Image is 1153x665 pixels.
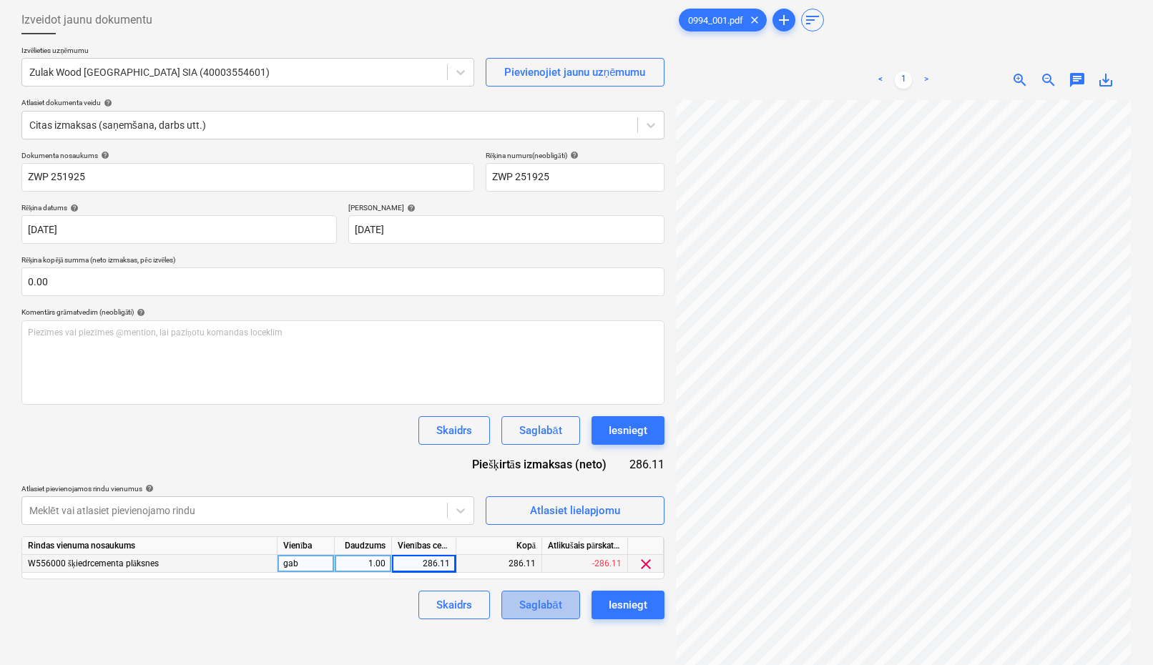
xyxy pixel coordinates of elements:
[679,15,752,26] span: 0994_001.pdf
[637,556,654,573] span: clear
[418,591,490,619] button: Skaidrs
[436,421,472,440] div: Skaidrs
[872,72,889,89] a: Previous page
[918,72,935,89] a: Next page
[348,203,664,212] div: [PERSON_NAME]
[398,555,450,573] div: 286.11
[134,308,145,317] span: help
[404,204,416,212] span: help
[486,496,664,525] button: Atlasiet lielapjomu
[501,416,579,445] button: Saglabāt
[21,163,474,192] input: Dokumenta nosaukums
[21,484,474,493] div: Atlasiet pievienojamos rindu vienumus
[1097,72,1114,89] span: save_alt
[775,11,793,29] span: add
[21,267,664,296] input: Rēķina kopējā summa (neto izmaksas, pēc izvēles)
[609,596,647,614] div: Iesniegt
[392,537,456,555] div: Vienības cena
[1081,596,1153,665] iframe: Chat Widget
[98,151,109,159] span: help
[1040,72,1057,89] span: zoom_out
[1011,72,1029,89] span: zoom_in
[67,204,79,212] span: help
[21,151,474,160] div: Dokumenta nosaukums
[504,63,646,82] div: Pievienojiet jaunu uzņēmumu
[519,421,561,440] div: Saglabāt
[486,58,664,87] button: Pievienojiet jaunu uzņēmumu
[22,537,278,555] div: Rindas vienuma nosaukums
[418,416,490,445] button: Skaidrs
[278,555,335,573] div: gab
[21,98,664,107] div: Atlasiet dokumenta veidu
[592,416,664,445] button: Iesniegt
[456,537,542,555] div: Kopā
[679,9,767,31] div: 0994_001.pdf
[21,11,152,29] span: Izveidot jaunu dokumentu
[804,11,821,29] span: sort
[28,558,159,568] span: W556000 šķiedrcementa plāksnes
[101,99,112,107] span: help
[340,555,386,573] div: 1.00
[21,215,337,244] input: Rēķina datums nav norādīts
[530,501,620,520] div: Atlasiet lielapjomu
[746,11,763,29] span: clear
[542,555,628,573] div: -286.11
[895,72,912,89] a: Page 1 is your current page
[542,537,628,555] div: Atlikušais pārskatītais budžets
[501,591,579,619] button: Saglabāt
[567,151,579,159] span: help
[21,255,664,267] p: Rēķina kopējā summa (neto izmaksas, pēc izvēles)
[1069,72,1086,89] span: chat
[461,456,629,473] div: Piešķirtās izmaksas (neto)
[519,596,561,614] div: Saglabāt
[278,537,335,555] div: Vienība
[348,215,664,244] input: Izpildes datums nav norādīts
[486,151,664,160] div: Rēķina numurs (neobligāti)
[21,307,664,317] div: Komentārs grāmatvedim (neobligāti)
[486,163,664,192] input: Rēķina numurs
[629,456,664,473] div: 286.11
[436,596,472,614] div: Skaidrs
[592,591,664,619] button: Iesniegt
[21,203,337,212] div: Rēķina datums
[142,484,154,493] span: help
[456,555,542,573] div: 286.11
[335,537,392,555] div: Daudzums
[21,46,474,58] p: Izvēlieties uzņēmumu
[609,421,647,440] div: Iesniegt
